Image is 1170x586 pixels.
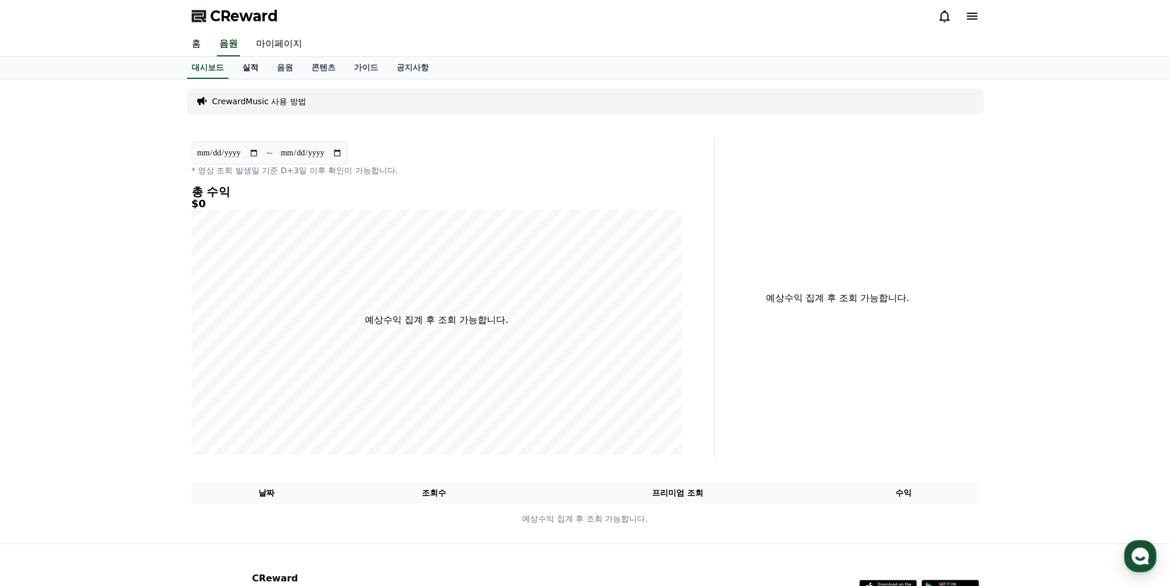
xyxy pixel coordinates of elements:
p: ~ [266,146,273,160]
a: 실적 [233,57,268,79]
a: 대화 [76,365,148,394]
th: 프리미엄 조회 [527,482,829,504]
a: 마이페이지 [247,32,311,56]
a: 홈 [3,365,76,394]
h5: $0 [192,198,682,210]
p: 예상수익 집계 후 조회 가능합니다. [192,513,978,525]
p: CReward [252,572,392,585]
span: 대화 [105,383,119,392]
a: 설정 [148,365,221,394]
p: 예상수익 집계 후 조회 가능합니다. [724,291,951,305]
th: 날짜 [192,482,342,504]
p: 예상수익 집계 후 조회 가능합니다. [365,313,508,327]
a: 음원 [217,32,240,56]
a: 홈 [182,32,210,56]
span: 설정 [178,382,192,391]
h4: 총 수익 [192,185,682,198]
a: 가이드 [345,57,387,79]
th: 조회수 [341,482,526,504]
a: 대시보드 [187,57,228,79]
a: 공지사항 [387,57,438,79]
th: 수익 [829,482,979,504]
a: CReward [192,7,278,25]
a: 콘텐츠 [302,57,345,79]
p: * 영상 조회 발생일 기준 D+3일 이후 확인이 가능합니다. [192,165,682,176]
span: 홈 [36,382,43,391]
a: CrewardMusic 사용 방법 [212,96,306,107]
span: CReward [210,7,278,25]
a: 음원 [268,57,302,79]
